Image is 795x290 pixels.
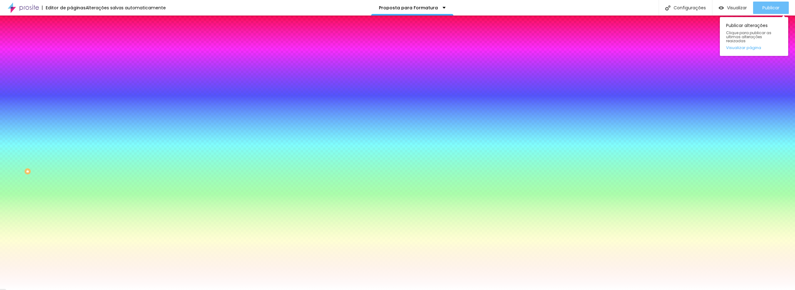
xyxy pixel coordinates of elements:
[753,2,789,14] button: Publicar
[665,5,670,11] img: Icone
[726,46,782,50] a: Visualizar página
[712,2,753,14] button: Visualizar
[719,5,724,11] img: view-1.svg
[727,5,747,10] span: Visualizar
[720,17,788,56] div: Publicar alterações
[726,31,782,43] span: Clique para publicar as ultimas alterações reaizadas
[86,6,166,10] div: Alterações salvas automaticamente
[762,5,779,10] span: Publicar
[42,6,86,10] div: Editor de páginas
[379,6,438,10] p: Proposta para Formatura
